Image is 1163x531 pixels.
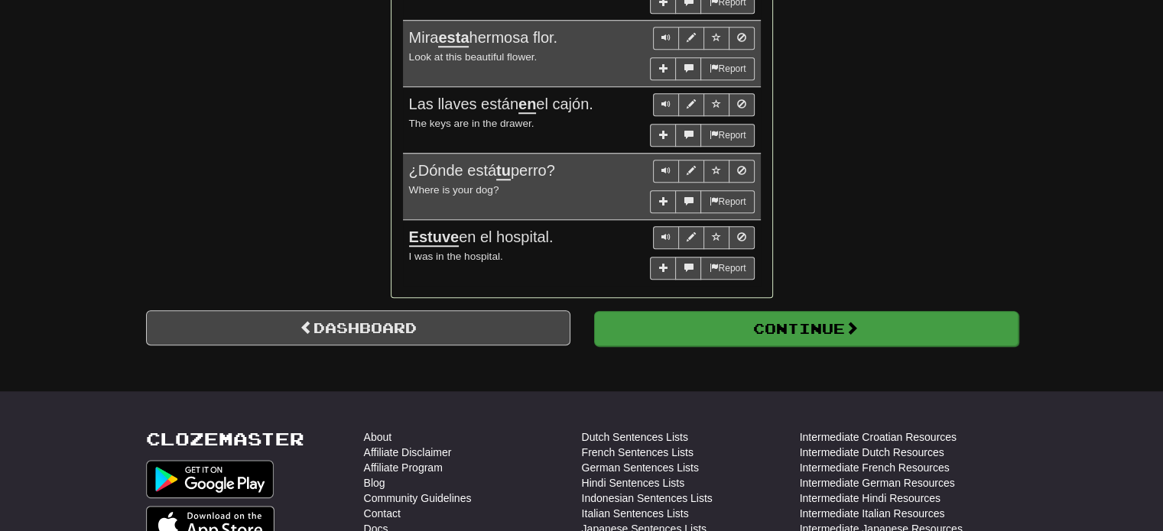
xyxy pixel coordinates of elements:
a: Hindi Sentences Lists [582,475,685,491]
button: Toggle favorite [703,93,729,116]
u: en [518,96,536,114]
button: Edit sentence [678,93,704,116]
div: More sentence controls [650,124,754,147]
button: Toggle favorite [703,160,729,183]
u: Estuve [409,228,460,247]
img: Get it on Google Play [146,460,275,498]
a: Intermediate Italian Resources [800,506,945,521]
button: Report [700,190,754,213]
u: esta [438,29,469,47]
button: Play sentence audio [653,93,679,116]
span: Las llaves están el cajón. [409,96,593,114]
button: Report [700,124,754,147]
div: Sentence controls [653,93,755,116]
small: Look at this beautiful flower. [409,51,538,63]
div: More sentence controls [650,257,754,280]
button: Toggle ignore [729,160,755,183]
a: Intermediate German Resources [800,475,955,491]
a: Contact [364,506,401,521]
button: Toggle ignore [729,226,755,249]
small: I was in the hospital. [409,251,503,262]
button: Continue [594,311,1018,346]
a: Italian Sentences Lists [582,506,689,521]
u: tu [496,162,511,180]
a: Clozemaster [146,429,304,448]
small: Where is your dog? [409,184,499,196]
a: Blog [364,475,385,491]
button: Add sentence to collection [650,57,676,80]
a: Affiliate Program [364,460,443,475]
a: Dutch Sentences Lists [582,429,688,445]
button: Play sentence audio [653,27,679,50]
button: Play sentence audio [653,160,679,183]
button: Toggle favorite [703,27,729,50]
button: Edit sentence [678,160,704,183]
a: Affiliate Disclaimer [364,445,452,460]
span: en el hospital. [409,228,554,247]
button: Play sentence audio [653,226,679,249]
a: Intermediate French Resources [800,460,950,475]
small: The keys are in the drawer. [409,118,534,129]
a: Intermediate Dutch Resources [800,445,944,460]
a: German Sentences Lists [582,460,699,475]
div: Sentence controls [653,226,755,249]
button: Edit sentence [678,27,704,50]
a: Intermediate Croatian Resources [800,429,957,445]
button: Toggle ignore [729,93,755,116]
div: Sentence controls [653,160,755,183]
div: More sentence controls [650,190,754,213]
button: Add sentence to collection [650,257,676,280]
a: French Sentences Lists [582,445,694,460]
span: ¿Dónde está perro? [409,162,555,180]
div: More sentence controls [650,57,754,80]
button: Report [700,57,754,80]
button: Add sentence to collection [650,190,676,213]
button: Toggle ignore [729,27,755,50]
a: Intermediate Hindi Resources [800,491,940,506]
button: Edit sentence [678,226,704,249]
span: Mira hermosa flor. [409,29,558,47]
a: Community Guidelines [364,491,472,506]
a: Dashboard [146,310,570,345]
button: Toggle favorite [703,226,729,249]
button: Add sentence to collection [650,124,676,147]
a: About [364,429,392,445]
button: Report [700,257,754,280]
a: Indonesian Sentences Lists [582,491,713,506]
div: Sentence controls [653,27,755,50]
